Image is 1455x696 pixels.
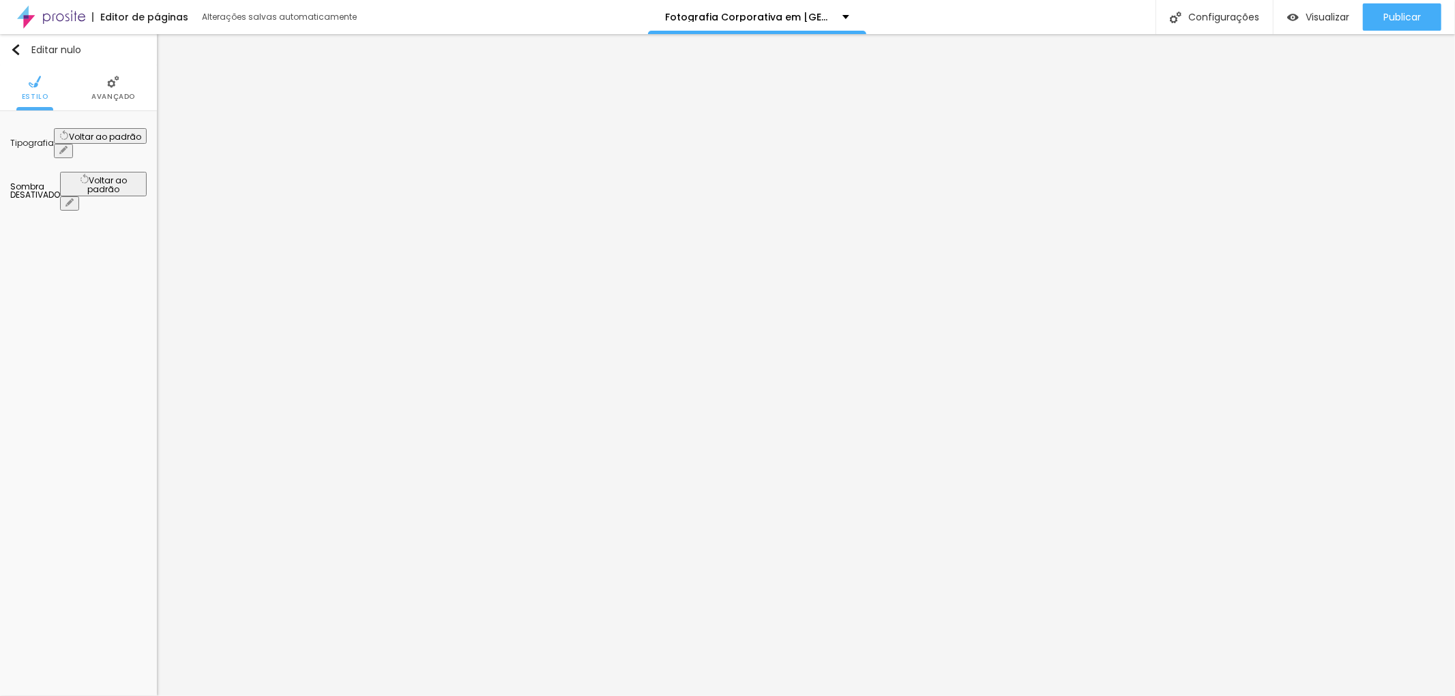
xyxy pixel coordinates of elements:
button: Voltar ao padrão [54,128,147,144]
font: Estilo [22,91,48,102]
font: Publicar [1383,10,1421,24]
font: Editar nulo [31,43,81,57]
font: Sombra [10,181,44,192]
img: Ícone [1170,12,1181,23]
font: Editor de páginas [100,10,188,24]
img: view-1.svg [1287,12,1299,23]
button: Publicar [1363,3,1441,31]
font: Tipografia [10,137,54,149]
font: Configurações [1188,10,1259,24]
img: Ícone [29,76,41,88]
font: Voltar ao padrão [69,131,141,142]
font: Voltar ao padrão [87,175,128,196]
img: Ícone [10,44,21,55]
img: Ícone [107,76,119,88]
font: DESATIVADO [10,189,60,200]
font: Avançado [91,91,135,102]
button: Visualizar [1274,3,1363,31]
font: Visualizar [1306,10,1349,24]
font: Alterações salvas automaticamente [202,11,357,22]
button: Voltar ao padrão [60,172,147,197]
iframe: Editor [157,34,1455,696]
font: Fotografia Corporativa em [GEOGRAPHIC_DATA] [665,10,913,24]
